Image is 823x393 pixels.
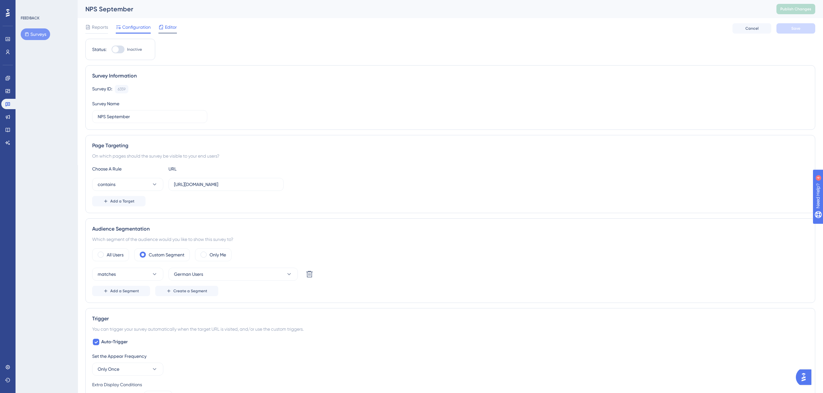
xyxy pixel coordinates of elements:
[122,23,151,31] span: Configuration
[92,325,808,333] div: You can trigger your survey automatically when the target URL is visited, and/or use the custom t...
[21,28,50,40] button: Surveys
[92,315,808,323] div: Trigger
[92,225,808,233] div: Audience Segmentation
[174,181,278,188] input: yourwebsite.com/path
[92,381,808,388] div: Extra Display Conditions
[92,85,112,93] div: Survey ID:
[98,365,119,373] span: Only Once
[796,367,815,387] iframe: UserGuiding AI Assistant Launcher
[92,100,119,108] div: Survey Name
[92,286,150,296] button: Add a Segment
[776,23,815,34] button: Save
[118,87,125,92] div: 6359
[92,165,163,173] div: Choose A Rule
[45,3,47,8] div: 4
[107,251,124,259] label: All Users
[92,72,808,80] div: Survey Information
[92,142,808,150] div: Page Targeting
[21,16,39,21] div: FEEDBACK
[92,46,106,53] div: Status:
[98,113,202,120] input: Type your Survey name
[98,270,116,278] span: matches
[92,196,146,206] button: Add a Target
[210,251,226,259] label: Only Me
[92,23,108,31] span: Reports
[168,165,240,173] div: URL
[776,4,815,14] button: Publish Changes
[85,5,760,14] div: NPS September
[173,288,207,294] span: Create a Segment
[168,268,298,281] button: German Users
[174,270,203,278] span: German Users
[155,286,218,296] button: Create a Segment
[92,268,163,281] button: matches
[101,338,128,346] span: Auto-Trigger
[110,199,135,204] span: Add a Target
[15,2,40,9] span: Need Help?
[98,181,115,188] span: contains
[745,26,759,31] span: Cancel
[732,23,771,34] button: Cancel
[149,251,184,259] label: Custom Segment
[780,6,811,12] span: Publish Changes
[110,288,139,294] span: Add a Segment
[92,235,808,243] div: Which segment of the audience would you like to show this survey to?
[165,23,177,31] span: Editor
[92,352,808,360] div: Set the Appear Frequency
[92,363,163,376] button: Only Once
[791,26,800,31] span: Save
[92,178,163,191] button: contains
[127,47,142,52] span: Inactive
[92,152,808,160] div: On which pages should the survey be visible to your end users?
